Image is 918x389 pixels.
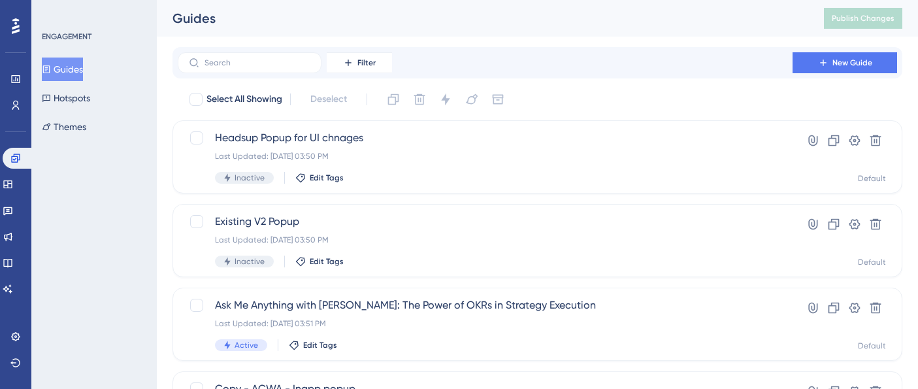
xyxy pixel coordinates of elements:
div: Default [858,173,886,184]
button: Hotspots [42,86,90,110]
input: Search [205,58,310,67]
div: Last Updated: [DATE] 03:51 PM [215,318,755,329]
button: New Guide [793,52,897,73]
button: Edit Tags [289,340,337,350]
span: Filter [357,58,376,68]
span: New Guide [832,58,872,68]
div: Guides [172,9,791,27]
span: Inactive [235,173,265,183]
button: Themes [42,115,86,139]
span: Edit Tags [310,256,344,267]
button: Edit Tags [295,256,344,267]
span: Active [235,340,258,350]
div: ENGAGEMENT [42,31,91,42]
button: Publish Changes [824,8,902,29]
button: Edit Tags [295,173,344,183]
span: Edit Tags [303,340,337,350]
span: Headsup Popup for UI chnages [215,130,755,146]
div: Last Updated: [DATE] 03:50 PM [215,235,755,245]
span: Publish Changes [832,13,894,24]
div: Default [858,257,886,267]
span: Deselect [310,92,347,107]
div: Default [858,341,886,351]
span: Inactive [235,256,265,267]
button: Guides [42,58,83,81]
span: Ask Me Anything with [PERSON_NAME]: The Power of OKRs in Strategy Execution [215,297,755,313]
button: Filter [327,52,392,73]
span: Edit Tags [310,173,344,183]
span: Existing V2 Popup [215,214,755,229]
span: Select All Showing [206,92,282,107]
button: Deselect [299,88,359,111]
div: Last Updated: [DATE] 03:50 PM [215,151,755,161]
